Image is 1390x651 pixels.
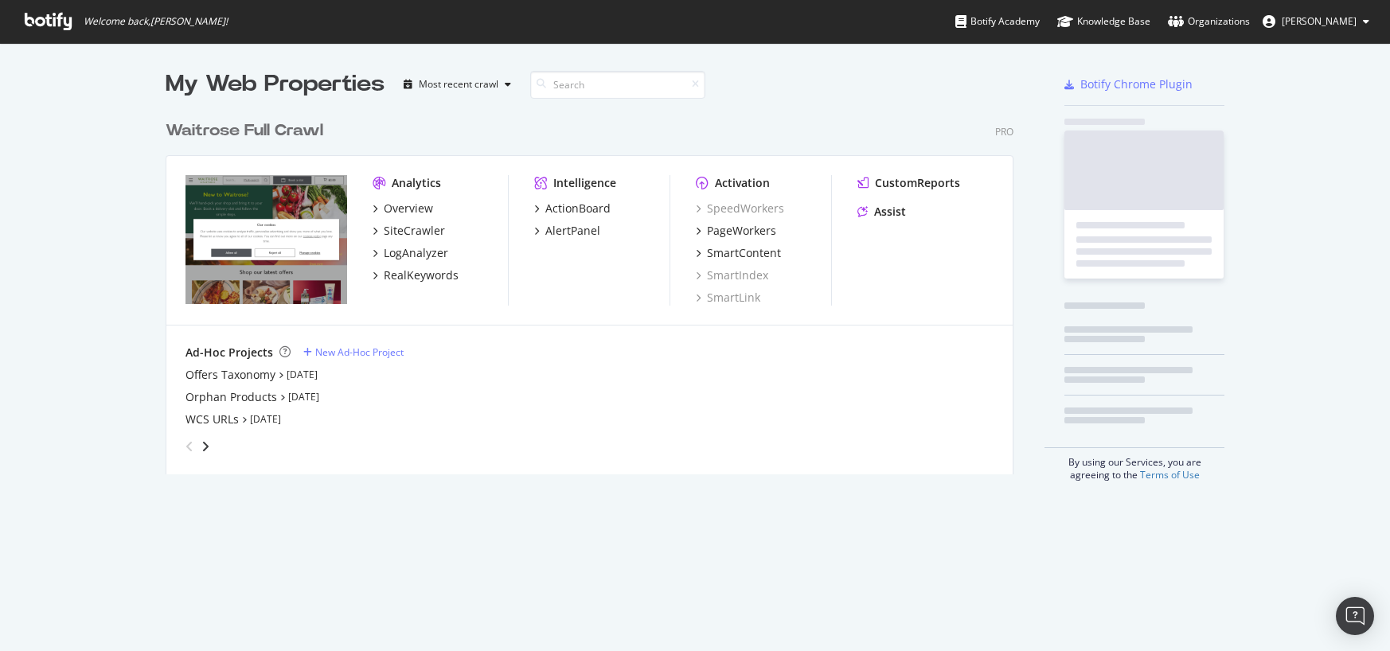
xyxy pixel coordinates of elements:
[696,267,768,283] a: SmartIndex
[287,368,318,381] a: [DATE]
[715,175,770,191] div: Activation
[1057,14,1150,29] div: Knowledge Base
[185,389,277,405] a: Orphan Products
[166,68,385,100] div: My Web Properties
[1282,14,1357,28] span: Theo De'Ath
[200,439,211,454] div: angle-right
[288,390,319,403] a: [DATE]
[707,223,776,239] div: PageWorkers
[553,175,616,191] div: Intelligence
[315,345,404,359] div: New Ad-Hoc Project
[185,367,275,383] a: Offers Taxonomy
[534,223,600,239] a: AlertPanel
[857,204,906,220] a: Assist
[874,204,906,220] div: Assist
[534,201,611,216] a: ActionBoard
[1080,76,1193,92] div: Botify Chrome Plugin
[185,175,347,304] img: www.waitrose.com
[696,201,784,216] a: SpeedWorkers
[179,434,200,459] div: angle-left
[384,223,445,239] div: SiteCrawler
[384,245,448,261] div: LogAnalyzer
[696,245,781,261] a: SmartContent
[373,223,445,239] a: SiteCrawler
[166,119,330,142] a: Waitrose Full Crawl
[995,125,1013,138] div: Pro
[530,71,705,99] input: Search
[707,245,781,261] div: SmartContent
[1044,447,1224,481] div: By using our Services, you are agreeing to the
[185,411,239,427] a: WCS URLs
[955,14,1040,29] div: Botify Academy
[84,15,228,28] span: Welcome back, [PERSON_NAME] !
[1064,76,1193,92] a: Botify Chrome Plugin
[545,223,600,239] div: AlertPanel
[545,201,611,216] div: ActionBoard
[392,175,441,191] div: Analytics
[1336,597,1374,635] div: Open Intercom Messenger
[185,345,273,361] div: Ad-Hoc Projects
[1140,468,1200,481] a: Terms of Use
[166,119,323,142] div: Waitrose Full Crawl
[397,72,517,97] button: Most recent crawl
[303,345,404,359] a: New Ad-Hoc Project
[419,80,498,89] div: Most recent crawl
[696,223,776,239] a: PageWorkers
[696,290,760,306] a: SmartLink
[373,245,448,261] a: LogAnalyzer
[875,175,960,191] div: CustomReports
[1250,9,1382,34] button: [PERSON_NAME]
[373,201,433,216] a: Overview
[384,201,433,216] div: Overview
[857,175,960,191] a: CustomReports
[1168,14,1250,29] div: Organizations
[384,267,459,283] div: RealKeywords
[373,267,459,283] a: RealKeywords
[250,412,281,426] a: [DATE]
[166,100,1026,474] div: grid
